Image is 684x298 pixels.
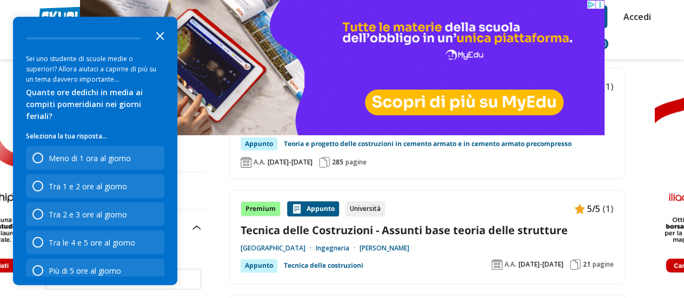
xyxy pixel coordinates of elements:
p: Seleziona la tua risposta... [26,131,164,142]
img: Apri e chiudi sezione [192,226,201,230]
span: [DATE]-[DATE] [519,260,563,269]
div: Premium [241,201,281,216]
div: Quante ore dedichi in media ai compiti pomeridiani nei giorni feriali? [26,87,164,122]
span: A.A. [504,260,516,269]
span: [DATE]-[DATE] [268,158,313,167]
div: Tra 2 e 3 ore al giorno [49,209,127,220]
div: Più di 5 ore al giorno [49,266,121,276]
img: Pagine [319,157,330,168]
button: Close the survey [149,24,171,46]
a: [GEOGRAPHIC_DATA] [241,244,316,253]
a: Ingegneria [316,244,360,253]
div: Sei uno studente di scuole medie o superiori? Allora aiutaci a capirne di più su un tema davvero ... [26,54,164,84]
img: Anno accademico [492,259,502,270]
div: Appunto [241,259,277,272]
span: pagine [593,260,614,269]
span: pagine [346,158,367,167]
span: 285 [332,158,343,167]
div: Tra 2 e 3 ore al giorno [26,202,164,226]
div: Tra 1 e 2 ore al giorno [26,174,164,198]
div: Tra le 4 e 5 ore al giorno [26,230,164,254]
span: (1) [602,80,614,94]
div: Meno di 1 ora al giorno [49,153,131,163]
img: Pagine [570,259,581,270]
a: Teoria e progetto delle costruzioni in cemento armato e in cemento armato precompresso [284,137,572,150]
span: 21 [583,260,590,269]
div: Meno di 1 ora al giorno [26,146,164,170]
div: Più di 5 ore al giorno [26,259,164,282]
a: [PERSON_NAME] [360,244,409,253]
div: Tra 1 e 2 ore al giorno [49,181,127,191]
div: Appunto [287,201,339,216]
span: A.A. [254,158,265,167]
div: Survey [13,17,177,285]
a: Accedi [623,5,646,28]
div: Università [346,201,385,216]
a: Tecnica delle costruzioni [284,259,363,272]
img: Appunti contenuto [574,203,585,214]
img: Anno accademico [241,157,251,168]
a: Tecnica delle Costruzioni - Assunti base teoria delle strutture [241,223,614,237]
span: (1) [602,202,614,216]
span: 5/5 [587,202,600,216]
img: Appunti contenuto [291,203,302,214]
div: Tra le 4 e 5 ore al giorno [49,237,135,248]
div: Appunto [241,137,277,150]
